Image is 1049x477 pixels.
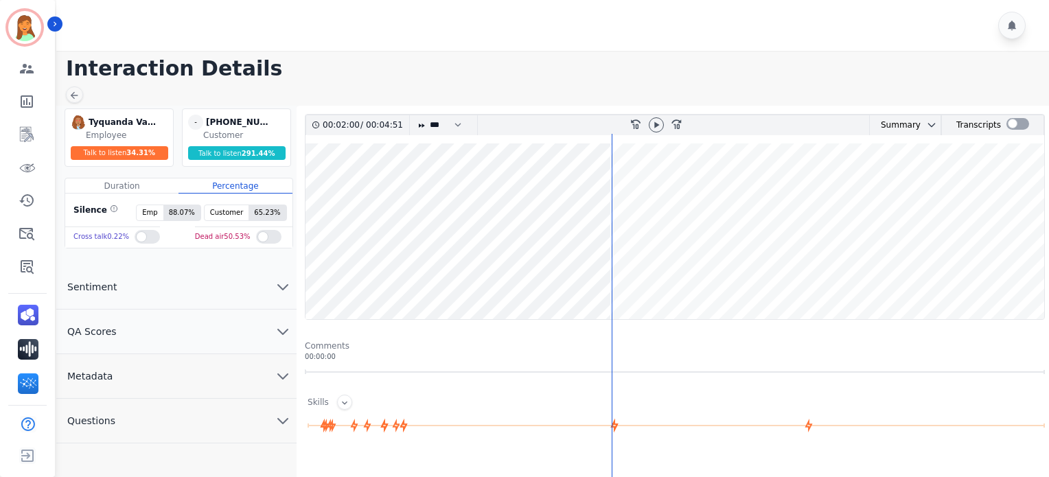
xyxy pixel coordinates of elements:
[126,149,155,156] span: 34.31 %
[178,178,292,194] div: Percentage
[137,205,163,220] span: Emp
[275,412,291,429] svg: chevron down
[73,227,129,247] div: Cross talk 0.22 %
[305,340,1045,351] div: Comments
[71,205,118,221] div: Silence
[323,115,406,135] div: /
[921,119,937,130] button: chevron down
[242,150,275,157] span: 291.44 %
[275,368,291,384] svg: chevron down
[206,115,275,130] div: [PHONE_NUMBER]
[275,323,291,340] svg: chevron down
[66,56,1049,81] h1: Interaction Details
[926,119,937,130] svg: chevron down
[275,279,291,295] svg: chevron down
[56,399,297,443] button: Questions chevron down
[205,205,249,220] span: Customer
[56,414,126,428] span: Questions
[56,280,128,294] span: Sentiment
[305,351,1045,362] div: 00:00:00
[86,130,170,141] div: Employee
[56,325,128,338] span: QA Scores
[89,115,157,130] div: Tyquanda Vasque
[363,115,401,135] div: 00:04:51
[56,310,297,354] button: QA Scores chevron down
[249,205,286,220] span: 65.23 %
[956,115,1001,135] div: Transcripts
[163,205,200,220] span: 88.07 %
[8,11,41,44] img: Bordered avatar
[203,130,288,141] div: Customer
[323,115,360,135] div: 00:02:00
[56,265,297,310] button: Sentiment chevron down
[71,146,168,160] div: Talk to listen
[56,354,297,399] button: Metadata chevron down
[188,146,286,160] div: Talk to listen
[56,369,124,383] span: Metadata
[65,178,178,194] div: Duration
[188,115,203,130] span: -
[308,397,329,410] div: Skills
[870,115,921,135] div: Summary
[195,227,251,247] div: Dead air 50.53 %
